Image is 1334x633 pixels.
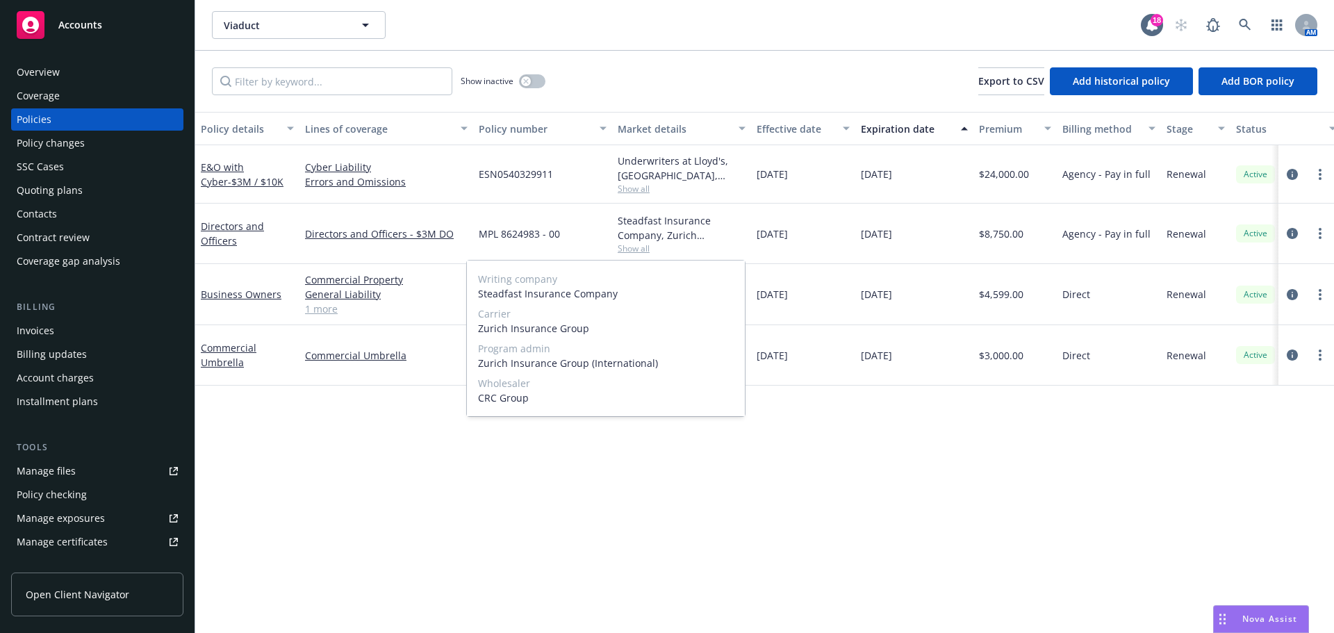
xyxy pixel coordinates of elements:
button: Expiration date [855,112,973,145]
span: [DATE] [861,227,892,241]
a: E&O with Cyber [201,161,283,188]
a: Business Owners [201,288,281,301]
div: Lines of coverage [305,122,452,136]
a: Errors and Omissions [305,174,468,189]
div: Quoting plans [17,179,83,202]
div: Coverage [17,85,60,107]
span: [DATE] [861,348,892,363]
button: Export to CSV [978,67,1044,95]
div: Policy checking [17,484,87,506]
a: Manage exposures [11,507,183,529]
span: Add BOR policy [1221,74,1294,88]
a: 1 more [305,302,468,316]
span: Active [1242,227,1269,240]
a: Billing updates [11,343,183,365]
a: Directors and Officers - $3M DO [305,227,468,241]
a: Commercial Umbrella [201,341,256,369]
span: Direct [1062,348,1090,363]
a: Manage certificates [11,531,183,553]
div: Overview [17,61,60,83]
button: Policy details [195,112,299,145]
a: Start snowing [1167,11,1195,39]
span: Show inactive [461,75,513,87]
a: Manage files [11,460,183,482]
a: Commercial Property [305,272,468,287]
div: Installment plans [17,391,98,413]
a: Directors and Officers [201,220,264,247]
input: Filter by keyword... [212,67,452,95]
div: Manage claims [17,554,87,577]
span: Add historical policy [1073,74,1170,88]
span: Program admin [478,341,734,356]
div: Premium [979,122,1036,136]
div: Expiration date [861,122,953,136]
div: Steadfast Insurance Company, Zurich Insurance Group, Zurich Insurance Group (International), CRC ... [618,213,746,242]
div: SSC Cases [17,156,64,178]
a: Switch app [1263,11,1291,39]
a: more [1312,225,1328,242]
div: Status [1236,122,1321,136]
span: Carrier [478,306,734,321]
div: Manage exposures [17,507,105,529]
button: Effective date [751,112,855,145]
span: Show all [618,242,746,254]
span: Renewal [1167,167,1206,181]
a: Quoting plans [11,179,183,202]
a: circleInformation [1284,286,1301,303]
a: Manage claims [11,554,183,577]
span: - $3M / $10K [228,175,283,188]
span: [DATE] [861,287,892,302]
button: Viaduct [212,11,386,39]
button: Nova Assist [1213,605,1309,633]
span: [DATE] [757,167,788,181]
button: Stage [1161,112,1230,145]
a: Invoices [11,320,183,342]
span: Agency - Pay in full [1062,167,1151,181]
span: Open Client Navigator [26,587,129,602]
a: Coverage [11,85,183,107]
span: [DATE] [757,287,788,302]
div: Contacts [17,203,57,225]
span: $24,000.00 [979,167,1029,181]
span: Agency - Pay in full [1062,227,1151,241]
span: Viaduct [224,18,344,33]
a: Policy changes [11,132,183,154]
span: [DATE] [757,348,788,363]
div: Manage files [17,460,76,482]
span: Wholesaler [478,376,734,391]
span: Active [1242,288,1269,301]
a: General Liability [305,287,468,302]
div: Billing updates [17,343,87,365]
span: Accounts [58,19,102,31]
a: Overview [11,61,183,83]
span: Writing company [478,272,734,286]
span: Renewal [1167,348,1206,363]
div: Policy number [479,122,591,136]
a: more [1312,347,1328,363]
span: Zurich Insurance Group (International) [478,356,734,370]
span: ESN0540329911 [479,167,553,181]
span: Zurich Insurance Group [478,321,734,336]
button: Lines of coverage [299,112,473,145]
a: Coverage gap analysis [11,250,183,272]
div: Account charges [17,367,94,389]
div: Tools [11,441,183,454]
a: circleInformation [1284,225,1301,242]
div: Manage certificates [17,531,108,553]
a: Cyber Liability [305,160,468,174]
button: Billing method [1057,112,1161,145]
div: Billing method [1062,122,1140,136]
span: Export to CSV [978,74,1044,88]
a: circleInformation [1284,166,1301,183]
a: more [1312,166,1328,183]
span: Renewal [1167,287,1206,302]
span: $3,000.00 [979,348,1023,363]
a: Accounts [11,6,183,44]
span: $8,750.00 [979,227,1023,241]
a: Contacts [11,203,183,225]
span: CRC Group [478,391,734,405]
a: Installment plans [11,391,183,413]
div: Underwriters at Lloyd's, [GEOGRAPHIC_DATA], [PERSON_NAME] of London, CFC Underwriting, CRC Group [618,154,746,183]
a: Policy checking [11,484,183,506]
